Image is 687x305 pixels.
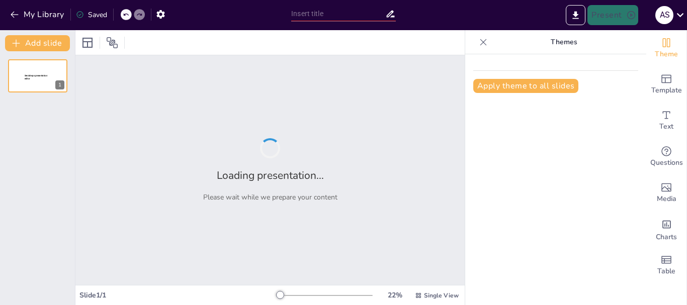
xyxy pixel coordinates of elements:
[8,7,68,23] button: My Library
[79,290,276,300] div: Slide 1 / 1
[383,290,407,300] div: 22 %
[657,193,676,205] span: Media
[8,59,67,92] div: 1
[79,35,96,51] div: Layout
[646,175,686,211] div: Add images, graphics, shapes or video
[655,6,673,24] div: A S
[5,35,70,51] button: Add slide
[566,5,585,25] button: Export to PowerPoint
[55,80,64,89] div: 1
[659,121,673,132] span: Text
[655,49,678,60] span: Theme
[657,266,675,277] span: Table
[650,157,683,168] span: Questions
[76,10,107,20] div: Saved
[291,7,385,21] input: Insert title
[646,211,686,247] div: Add charts and graphs
[646,66,686,103] div: Add ready made slides
[651,85,682,96] span: Template
[646,247,686,283] div: Add a table
[217,168,324,182] h2: Loading presentation...
[203,192,337,202] p: Please wait while we prepare your content
[25,74,47,80] span: Sendsteps presentation editor
[473,79,578,93] button: Apply theme to all slides
[646,103,686,139] div: Add text boxes
[655,5,673,25] button: A S
[587,5,638,25] button: Present
[424,291,459,299] span: Single View
[656,232,677,243] span: Charts
[106,37,118,49] span: Position
[646,30,686,66] div: Change the overall theme
[491,30,636,54] p: Themes
[646,139,686,175] div: Get real-time input from your audience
